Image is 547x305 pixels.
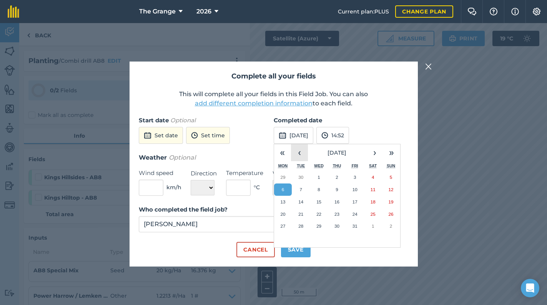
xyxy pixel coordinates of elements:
[169,154,196,161] em: Optional
[532,8,541,15] img: A cog icon
[371,199,376,204] abbr: 18 October 2025
[336,175,338,180] abbr: 2 October 2025
[316,212,321,217] abbr: 22 October 2025
[364,171,382,183] button: 4 October 2025
[352,199,357,204] abbr: 17 October 2025
[297,163,305,168] abbr: Tuesday
[310,171,328,183] button: 1 October 2025
[195,99,313,108] button: add different completion information
[334,212,339,217] abbr: 23 October 2025
[314,163,324,168] abbr: Wednesday
[196,7,211,16] span: 2026
[298,212,303,217] abbr: 21 October 2025
[310,220,328,232] button: 29 October 2025
[389,212,394,217] abbr: 26 October 2025
[371,187,376,192] abbr: 11 October 2025
[352,212,357,217] abbr: 24 October 2025
[511,7,519,16] img: svg+xml;base64,PHN2ZyB4bWxucz0iaHR0cDovL3d3dy53My5vcmcvMjAwMC9zdmciIHdpZHRoPSIxNyIgaGVpZ2h0PSIxNy...
[139,153,409,163] h3: Weather
[298,199,303,204] abbr: 14 October 2025
[346,171,364,183] button: 3 October 2025
[328,149,346,156] span: [DATE]
[308,144,366,161] button: [DATE]
[316,199,321,204] abbr: 15 October 2025
[191,169,217,178] label: Direction
[352,163,358,168] abbr: Friday
[139,90,409,108] p: This will complete all your fields in this Field Job. You can also to each field.
[280,175,285,180] abbr: 29 September 2025
[383,144,400,161] button: »
[372,175,374,180] abbr: 4 October 2025
[316,127,349,144] button: 14:52
[382,208,400,220] button: 26 October 2025
[191,131,198,140] img: svg+xml;base64,PD94bWwgdmVyc2lvbj0iMS4wIiBlbmNvZGluZz0idXRmLTgiPz4KPCEtLSBHZW5lcmF0b3I6IEFkb2JlIE...
[279,131,286,140] img: svg+xml;base64,PD94bWwgdmVyc2lvbj0iMS4wIiBlbmNvZGluZz0idXRmLTgiPz4KPCEtLSBHZW5lcmF0b3I6IEFkb2JlIE...
[280,212,285,217] abbr: 20 October 2025
[489,8,498,15] img: A question mark icon
[280,223,285,228] abbr: 27 October 2025
[389,187,394,192] abbr: 12 October 2025
[236,242,274,257] button: Cancel
[310,183,328,196] button: 8 October 2025
[354,175,356,180] abbr: 3 October 2025
[318,175,320,180] abbr: 1 October 2025
[334,223,339,228] abbr: 30 October 2025
[328,208,346,220] button: 23 October 2025
[292,196,310,208] button: 14 October 2025
[352,223,357,228] abbr: 31 October 2025
[334,199,339,204] abbr: 16 October 2025
[387,163,395,168] abbr: Sunday
[280,199,285,204] abbr: 13 October 2025
[139,168,181,178] label: Wind speed
[372,223,374,228] abbr: 1 November 2025
[346,220,364,232] button: 31 October 2025
[274,127,313,144] button: [DATE]
[382,183,400,196] button: 12 October 2025
[274,196,292,208] button: 13 October 2025
[170,117,196,124] em: Optional
[278,163,288,168] abbr: Monday
[390,223,392,228] abbr: 2 November 2025
[274,208,292,220] button: 20 October 2025
[425,62,432,71] img: svg+xml;base64,PHN2ZyB4bWxucz0iaHR0cDovL3d3dy53My5vcmcvMjAwMC9zdmciIHdpZHRoPSIyMiIgaGVpZ2h0PSIzMC...
[333,163,341,168] abbr: Thursday
[310,196,328,208] button: 15 October 2025
[139,71,409,82] h2: Complete all your fields
[8,5,19,18] img: fieldmargin Logo
[389,199,394,204] abbr: 19 October 2025
[144,131,151,140] img: svg+xml;base64,PD94bWwgdmVyc2lvbj0iMS4wIiBlbmNvZGluZz0idXRmLTgiPz4KPCEtLSBHZW5lcmF0b3I6IEFkb2JlIE...
[139,206,228,213] strong: Who completed the field job?
[291,144,308,161] button: ‹
[366,144,383,161] button: ›
[382,171,400,183] button: 5 October 2025
[395,5,453,18] a: Change plan
[273,169,311,178] label: Weather
[352,187,357,192] abbr: 10 October 2025
[292,171,310,183] button: 30 September 2025
[298,175,303,180] abbr: 30 September 2025
[226,168,263,178] label: Temperature
[316,223,321,228] abbr: 29 October 2025
[282,187,284,192] abbr: 6 October 2025
[369,163,377,168] abbr: Saturday
[318,187,320,192] abbr: 8 October 2025
[292,220,310,232] button: 28 October 2025
[346,183,364,196] button: 10 October 2025
[382,196,400,208] button: 19 October 2025
[321,131,328,140] img: svg+xml;base64,PD94bWwgdmVyc2lvbj0iMS4wIiBlbmNvZGluZz0idXRmLTgiPz4KPCEtLSBHZW5lcmF0b3I6IEFkb2JlIE...
[274,144,291,161] button: «
[254,183,260,192] span: ° C
[281,242,311,257] button: Save
[328,196,346,208] button: 16 October 2025
[292,183,310,196] button: 7 October 2025
[298,223,303,228] abbr: 28 October 2025
[328,171,346,183] button: 2 October 2025
[274,220,292,232] button: 27 October 2025
[328,183,346,196] button: 9 October 2025
[390,175,392,180] abbr: 5 October 2025
[364,208,382,220] button: 25 October 2025
[310,208,328,220] button: 22 October 2025
[292,208,310,220] button: 21 October 2025
[336,187,338,192] abbr: 9 October 2025
[338,7,389,16] span: Current plan : PLUS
